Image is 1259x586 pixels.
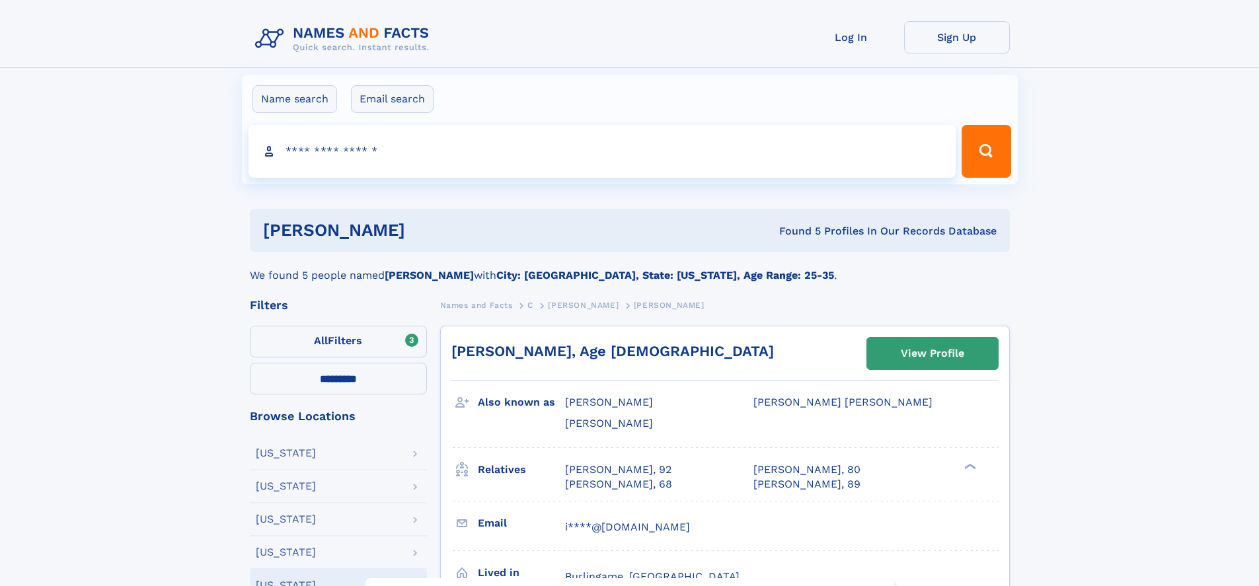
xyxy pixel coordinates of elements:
[250,299,427,311] div: Filters
[250,252,1010,283] div: We found 5 people named with .
[565,477,672,492] a: [PERSON_NAME], 68
[592,224,997,238] div: Found 5 Profiles In Our Records Database
[496,269,834,281] b: City: [GEOGRAPHIC_DATA], State: [US_STATE], Age Range: 25-35
[314,334,328,347] span: All
[634,301,705,310] span: [PERSON_NAME]
[250,326,427,357] label: Filters
[351,85,434,113] label: Email search
[248,125,956,178] input: search input
[961,462,977,470] div: ❯
[753,396,933,408] span: [PERSON_NAME] [PERSON_NAME]
[753,462,860,477] a: [PERSON_NAME], 80
[250,21,440,57] img: Logo Names and Facts
[263,222,592,238] h1: [PERSON_NAME]
[867,338,998,369] a: View Profile
[252,85,337,113] label: Name search
[901,338,964,369] div: View Profile
[256,547,316,558] div: [US_STATE]
[256,481,316,492] div: [US_STATE]
[798,21,904,54] a: Log In
[478,562,565,584] h3: Lived in
[256,514,316,525] div: [US_STATE]
[565,417,653,429] span: [PERSON_NAME]
[478,458,565,481] h3: Relatives
[565,570,740,583] span: Burlingame, [GEOGRAPHIC_DATA]
[527,297,533,313] a: C
[250,410,427,422] div: Browse Locations
[478,512,565,534] h3: Email
[962,125,1011,178] button: Search Button
[565,462,671,477] a: [PERSON_NAME], 92
[256,448,316,458] div: [US_STATE]
[548,301,619,310] span: [PERSON_NAME]
[565,396,653,408] span: [PERSON_NAME]
[904,21,1010,54] a: Sign Up
[548,297,619,313] a: [PERSON_NAME]
[451,343,774,359] a: [PERSON_NAME], Age [DEMOGRAPHIC_DATA]
[527,301,533,310] span: C
[385,269,474,281] b: [PERSON_NAME]
[478,391,565,414] h3: Also known as
[440,297,513,313] a: Names and Facts
[753,477,860,492] a: [PERSON_NAME], 89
